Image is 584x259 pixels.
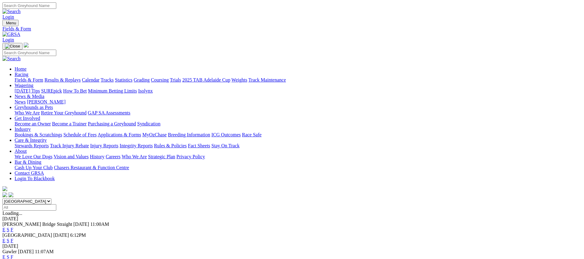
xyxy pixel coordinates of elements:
[44,77,81,82] a: Results & Replays
[41,110,87,115] a: Retire Your Greyhound
[15,94,44,99] a: News & Media
[90,222,109,227] span: 11:00AM
[2,186,7,191] img: logo-grsa-white.png
[2,249,17,254] span: Gawler
[15,88,40,93] a: [DATE] Tips
[15,165,53,170] a: Cash Up Your Club
[9,192,13,197] img: twitter.svg
[242,132,261,137] a: Race Safe
[15,66,26,72] a: Home
[151,77,169,82] a: Coursing
[15,116,40,121] a: Get Involved
[88,88,137,93] a: Minimum Betting Limits
[27,99,65,104] a: [PERSON_NAME]
[2,50,56,56] input: Search
[15,165,582,170] div: Bar & Dining
[73,222,89,227] span: [DATE]
[90,143,118,148] a: Injury Reports
[2,204,56,211] input: Select date
[15,105,53,110] a: Greyhounds as Pets
[2,211,22,216] span: Loading...
[15,132,582,138] div: Industry
[15,77,43,82] a: Fields & Form
[122,154,147,159] a: Who We Are
[88,121,136,126] a: Purchasing a Greyhound
[90,154,104,159] a: History
[2,243,582,249] div: [DATE]
[2,222,72,227] span: [PERSON_NAME] Bridge Straight
[168,132,210,137] a: Breeding Information
[2,20,19,26] button: Toggle navigation
[50,143,89,148] a: Track Injury Rebate
[154,143,187,148] a: Rules & Policies
[2,26,582,32] a: Fields & Form
[15,176,55,181] a: Login To Blackbook
[15,154,582,159] div: About
[188,143,210,148] a: Fact Sheets
[11,238,13,243] a: F
[15,143,582,149] div: Care & Integrity
[120,143,153,148] a: Integrity Reports
[15,99,582,105] div: News & Media
[2,2,56,9] input: Search
[2,216,582,222] div: [DATE]
[82,77,99,82] a: Calendar
[15,132,62,137] a: Bookings & Scratchings
[54,154,89,159] a: Vision and Values
[7,227,9,232] a: S
[176,154,205,159] a: Privacy Policy
[98,132,141,137] a: Applications & Forms
[63,132,96,137] a: Schedule of Fees
[15,159,41,165] a: Bar & Dining
[2,227,5,232] a: E
[70,233,86,238] span: 6:12PM
[15,83,33,88] a: Wagering
[182,77,230,82] a: 2025 TAB Adelaide Cup
[15,77,582,83] div: Racing
[15,121,582,127] div: Get Involved
[211,143,239,148] a: Stay On Track
[35,249,54,254] span: 11:07AM
[2,43,23,50] button: Toggle navigation
[2,56,21,61] img: Search
[54,165,129,170] a: Chasers Restaurant & Function Centre
[24,43,29,47] img: logo-grsa-white.png
[2,233,52,238] span: [GEOGRAPHIC_DATA]
[15,143,49,148] a: Stewards Reports
[15,170,44,176] a: Contact GRSA
[15,110,40,115] a: Who We Are
[2,192,7,197] img: facebook.svg
[142,132,167,137] a: MyOzChase
[41,88,62,93] a: SUREpick
[231,77,247,82] a: Weights
[2,14,14,19] a: Login
[106,154,120,159] a: Careers
[18,249,34,254] span: [DATE]
[6,21,16,25] span: Menu
[2,32,20,37] img: GRSA
[15,110,582,116] div: Greyhounds as Pets
[88,110,130,115] a: GAP SA Assessments
[2,9,21,14] img: Search
[63,88,87,93] a: How To Bet
[101,77,114,82] a: Tracks
[138,88,153,93] a: Isolynx
[53,233,69,238] span: [DATE]
[52,121,87,126] a: Become a Trainer
[211,132,241,137] a: ICG Outcomes
[5,44,20,49] img: Close
[137,121,160,126] a: Syndication
[2,37,14,42] a: Login
[115,77,133,82] a: Statistics
[148,154,175,159] a: Strategic Plan
[11,227,13,232] a: F
[15,72,28,77] a: Racing
[15,154,52,159] a: We Love Our Dogs
[2,238,5,243] a: E
[7,238,9,243] a: S
[15,127,31,132] a: Industry
[15,121,51,126] a: Become an Owner
[170,77,181,82] a: Trials
[134,77,150,82] a: Grading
